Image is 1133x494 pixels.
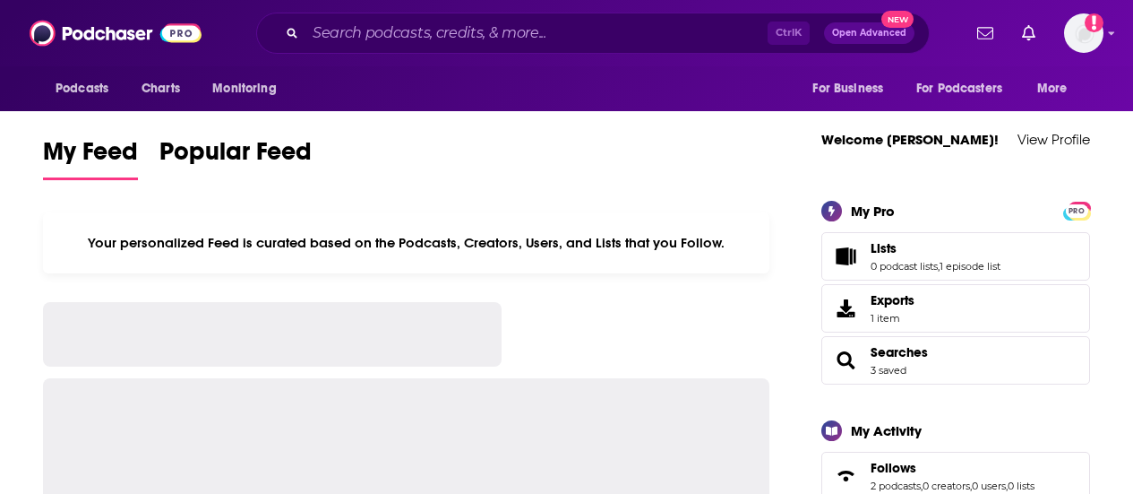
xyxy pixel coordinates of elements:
span: Ctrl K [768,22,810,45]
span: Lists [821,232,1090,281]
a: 0 creators [923,480,970,492]
button: open menu [800,72,906,106]
span: Lists [871,240,897,256]
a: 1 episode list [940,260,1000,273]
span: PRO [1066,204,1087,218]
span: Follows [871,460,916,476]
span: Searches [821,336,1090,385]
span: My Feed [43,136,138,178]
a: Show notifications dropdown [1015,18,1043,48]
span: , [921,480,923,492]
span: , [970,480,972,492]
div: Your personalized Feed is curated based on the Podcasts, Creators, Users, and Lists that you Follow. [43,212,769,273]
a: Searches [828,348,863,373]
span: More [1037,76,1068,101]
a: Popular Feed [159,136,312,180]
a: Follows [828,464,863,489]
a: 0 podcast lists [871,260,938,273]
a: Searches [871,344,928,360]
span: , [1006,480,1008,492]
span: New [881,11,914,28]
span: Popular Feed [159,136,312,178]
div: Search podcasts, credits, & more... [256,13,930,54]
span: Logged in as Ashley_Beenen [1064,13,1103,53]
span: , [938,260,940,273]
span: Exports [828,296,863,321]
span: For Business [812,76,883,101]
button: Open AdvancedNew [824,22,914,44]
a: PRO [1066,203,1087,216]
a: Exports [821,284,1090,333]
input: Search podcasts, credits, & more... [305,19,768,48]
a: Charts [130,72,191,106]
span: For Podcasters [916,76,1002,101]
button: open menu [1025,72,1090,106]
a: Follows [871,460,1034,476]
a: 0 users [972,480,1006,492]
div: My Pro [851,203,895,220]
a: View Profile [1017,131,1090,148]
span: Exports [871,292,914,308]
a: 0 lists [1008,480,1034,492]
a: 2 podcasts [871,480,921,492]
a: Show notifications dropdown [970,18,1000,48]
img: Podchaser - Follow, Share and Rate Podcasts [30,16,202,50]
button: open menu [200,72,299,106]
a: My Feed [43,136,138,180]
div: My Activity [851,422,922,439]
button: open menu [43,72,132,106]
img: User Profile [1064,13,1103,53]
a: Lists [871,240,1000,256]
a: Lists [828,244,863,269]
button: Show profile menu [1064,13,1103,53]
span: Open Advanced [832,29,906,38]
svg: Add a profile image [1085,13,1103,32]
span: 1 item [871,312,914,325]
a: Welcome [PERSON_NAME]! [821,131,999,148]
span: Podcasts [56,76,108,101]
button: open menu [905,72,1028,106]
a: 3 saved [871,364,906,377]
span: Monitoring [212,76,276,101]
span: Charts [142,76,180,101]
